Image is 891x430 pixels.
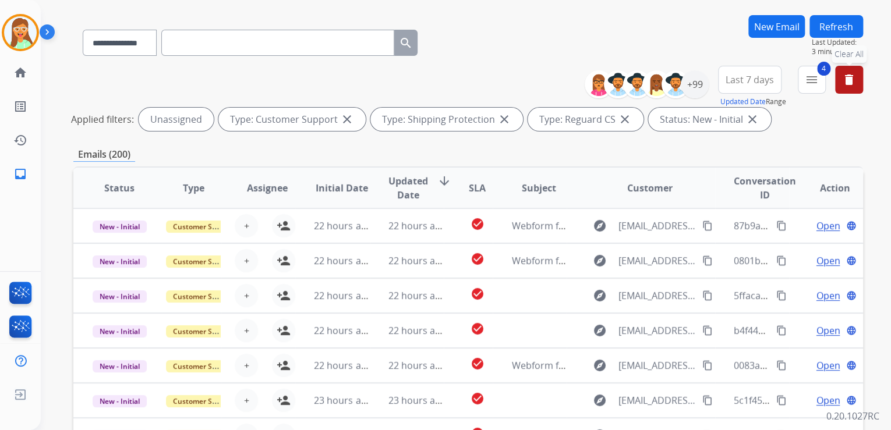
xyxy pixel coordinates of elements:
span: [EMAIL_ADDRESS][DOMAIN_NAME] [618,254,695,268]
span: New - Initial [93,221,147,233]
span: Customer Support [166,325,242,337]
span: [EMAIL_ADDRESS][DOMAIN_NAME] [618,289,695,303]
span: New - Initial [93,360,147,372]
th: Action [789,168,863,208]
mat-icon: menu [805,73,819,87]
mat-icon: language [846,221,857,231]
span: Updated Date [388,174,428,202]
mat-icon: content_copy [776,360,787,371]
div: Unassigned [139,108,214,131]
mat-icon: explore [592,393,606,407]
mat-icon: language [846,360,857,371]
mat-icon: explore [592,358,606,372]
mat-icon: person_add [277,219,291,233]
span: Last 7 days [726,77,774,82]
mat-icon: close [340,112,354,126]
mat-icon: person_add [277,358,291,372]
mat-icon: person_add [277,289,291,303]
button: 4 [798,66,826,94]
span: Range [720,97,786,106]
span: 22 hours ago [388,359,446,372]
mat-icon: person_add [277,393,291,407]
span: + [244,289,249,303]
div: Type: Reguard CS [528,108,643,131]
mat-icon: content_copy [702,395,713,406]
mat-icon: explore [592,289,606,303]
div: Type: Shipping Protection [370,108,523,131]
mat-icon: language [846,290,857,301]
mat-icon: close [497,112,511,126]
mat-icon: content_copy [776,221,787,231]
span: 22 hours ago [314,359,372,372]
span: Customer Support [166,221,242,233]
span: Last Updated: [812,38,863,47]
span: 22 hours ago [388,289,446,302]
span: SLA [469,181,486,195]
div: Status: New - Initial [648,108,771,131]
span: Customer Support [166,395,242,407]
mat-icon: check_circle [470,287,484,301]
span: New - Initial [93,325,147,337]
mat-icon: explore [592,254,606,268]
span: + [244,324,249,337]
div: +99 [681,70,709,98]
mat-icon: history [13,133,27,147]
span: 4 [817,62,830,76]
span: Open [816,324,840,337]
span: [EMAIL_ADDRESS][DOMAIN_NAME] [618,358,695,372]
button: + [235,389,258,412]
span: Conversation ID [734,174,796,202]
mat-icon: check_circle [470,322,484,336]
span: 22 hours ago [388,324,446,337]
mat-icon: delete [842,73,856,87]
mat-icon: explore [592,324,606,337]
p: Applied filters: [71,112,134,126]
span: + [244,254,249,268]
span: 22 hours ago [314,324,372,337]
mat-icon: content_copy [702,325,713,336]
span: Open [816,393,840,407]
span: New - Initial [93,290,147,303]
span: Open [816,254,840,268]
button: Last 7 days [718,66,782,94]
span: + [244,358,249,372]
button: Updated Date [720,97,766,106]
div: Type: Customer Support [218,108,366,131]
mat-icon: check_circle [470,252,484,266]
button: + [235,319,258,342]
mat-icon: content_copy [702,290,713,301]
span: [EMAIL_ADDRESS][DOMAIN_NAME] [618,393,695,407]
mat-icon: person_add [277,324,291,337]
span: Customer Support [166,255,242,268]
span: Open [816,289,840,303]
mat-icon: content_copy [702,360,713,371]
button: Clear All [835,66,863,94]
span: New - Initial [93,395,147,407]
mat-icon: content_copy [776,290,787,301]
button: + [235,284,258,307]
span: Webform from [EMAIL_ADDRESS][DOMAIN_NAME] on [DATE] [511,254,775,267]
mat-icon: person_add [277,254,291,268]
span: Clear All [835,48,864,60]
mat-icon: inbox [13,167,27,181]
span: Webform from [EMAIL_ADDRESS][DOMAIN_NAME] on [DATE] [511,219,775,232]
span: Status [104,181,135,195]
span: + [244,393,249,407]
span: [EMAIL_ADDRESS][DOMAIN_NAME] [618,324,695,337]
button: + [235,214,258,237]
mat-icon: close [745,112,759,126]
span: Open [816,358,840,372]
mat-icon: explore [592,219,606,233]
span: Webform from [EMAIL_ADDRESS][DOMAIN_NAME] on [DATE] [511,359,775,372]
mat-icon: check_circle [470,217,484,231]
span: Open [816,219,840,233]
span: 23 hours ago [388,394,446,407]
mat-icon: content_copy [776,325,787,336]
p: Emails (200) [73,147,135,162]
mat-icon: language [846,395,857,406]
mat-icon: list_alt [13,99,27,113]
mat-icon: close [618,112,632,126]
mat-icon: language [846,255,857,266]
span: 3 minutes ago [812,47,863,56]
button: Refresh [809,15,863,38]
